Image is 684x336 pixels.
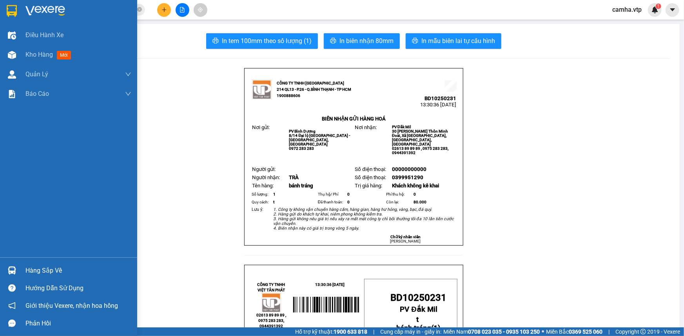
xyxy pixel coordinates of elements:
[392,174,423,180] span: 0399951290
[125,91,131,97] span: down
[252,183,274,189] span: Tên hàng:
[180,7,185,13] span: file-add
[392,146,448,155] span: 02613 89 89 89 , 0975 283 283, 0944391392
[390,239,421,243] span: [PERSON_NAME]
[8,31,16,40] img: warehouse-icon
[385,190,412,198] td: Phí thu hộ:
[7,5,17,17] img: logo-vxr
[252,80,272,99] img: logo
[8,90,16,98] img: solution-icon
[273,207,454,231] em: 1. Công ty không vận chuyển hàng cấm, hàng gian, hàng hư hỏng, vàng, bạc, đá quý. 2. Hàng gửi do ...
[640,329,646,334] span: copyright
[8,54,16,66] span: Nơi gửi:
[546,327,602,336] span: Miền Bắc
[390,235,421,239] strong: Chữ ký nhân viên
[25,69,48,79] span: Quản Lý
[261,293,281,313] img: logo
[222,36,312,46] span: In tem 100mm theo số lượng (1)
[250,198,272,206] td: Quy cách:
[434,324,438,332] span: 1
[355,183,382,189] span: Trị giá hàng:
[20,13,64,42] strong: CÔNG TY TNHH [GEOGRAPHIC_DATA] 214 QL13 - P.26 - Q.BÌNH THẠNH - TP HCM 1900888606
[373,327,374,336] span: |
[656,4,661,9] sup: 1
[414,200,426,204] span: 80.000
[347,192,350,196] span: 0
[324,33,400,49] button: printerIn biên nhận 80mm
[468,329,540,335] strong: 0708 023 035 - 0935 103 250
[606,5,648,14] span: camha.vtp
[289,174,299,180] span: TRÀ
[8,51,16,59] img: warehouse-icon
[391,292,447,303] span: BD10250231
[252,124,270,130] span: Nơi gửi:
[289,133,350,146] span: 8/14 Đại lộ [GEOGRAPHIC_DATA] - [GEOGRAPHIC_DATA], [GEOGRAPHIC_DATA]
[8,320,16,327] span: message
[397,315,441,332] strong: ( )
[397,324,432,332] span: bánh tráng
[421,36,495,46] span: In mẫu biên lai tự cấu hình
[252,174,280,180] span: Người nhận:
[273,192,276,196] span: 1
[257,282,285,292] strong: CÔNG TY TNHH VIỆT TÂN PHÁT
[161,7,167,13] span: plus
[25,265,131,277] div: Hàng sắp về
[79,55,98,59] span: PV Đắk Mil
[8,18,18,37] img: logo
[392,125,411,129] span: PV Đắk Mil
[289,183,313,189] span: bánh tráng
[334,329,367,335] strong: 1900 633 818
[669,6,676,13] span: caret-down
[289,146,314,151] span: 0972 283 283
[392,166,426,172] span: 00000000000
[137,6,142,14] span: close-circle
[206,33,318,49] button: printerIn tem 100mm theo số lượng (1)
[157,3,171,17] button: plus
[27,47,91,53] strong: BIÊN NHẬN GỬI HÀNG HOÁ
[417,315,419,324] span: t
[8,302,16,309] span: notification
[355,174,386,180] span: Số điện thoại:
[277,81,351,98] strong: CÔNG TY TNHH [GEOGRAPHIC_DATA] 214 QL13 - P.26 - Q.BÌNH THẠNH - TP HCM 1900888606
[256,313,286,328] span: 02613 89 89 89 , 0975 283 283, 0944391392
[322,116,386,122] strong: BIÊN NHẬN GỬI HÀNG HOÁ
[252,207,263,212] span: Lưu ý:
[443,327,540,336] span: Miền Nam
[125,71,131,77] span: down
[330,38,336,45] span: printer
[252,166,276,172] span: Người gửi:
[74,35,111,41] span: 13:30:36 [DATE]
[250,190,272,198] td: Số lượng:
[57,51,71,59] span: mới
[8,70,16,79] img: warehouse-icon
[194,3,207,17] button: aim
[392,183,439,189] span: Khách không kê khai
[289,129,316,133] span: PV Bình Dương
[355,124,377,130] span: Nơi nhận:
[8,284,16,292] span: question-circle
[651,6,659,13] img: icon-new-feature
[400,305,437,314] span: PV Đắk Mil
[317,198,346,206] td: Đã thanh toán:
[339,36,394,46] span: In biên nhận 80mm
[414,192,416,196] span: 0
[295,327,367,336] span: Hỗ trợ kỹ thuật:
[25,89,49,99] span: Báo cáo
[425,95,457,101] span: BD10250231
[355,166,386,172] span: Số điện thoại:
[347,200,350,204] span: 0
[8,266,16,275] img: warehouse-icon
[25,30,64,40] span: Điều hành xe
[608,327,610,336] span: |
[380,327,441,336] span: Cung cấp máy in - giấy in:
[406,33,501,49] button: printerIn mẫu biên lai tự cấu hình
[25,318,131,329] div: Phản hồi
[317,190,346,198] td: Thụ hộ/ Phí
[79,29,111,35] span: BD10250231
[392,129,448,146] span: 30 [PERSON_NAME] Thôn Minh Đoài, Xã [GEOGRAPHIC_DATA], [GEOGRAPHIC_DATA], [GEOGRAPHIC_DATA]
[25,51,53,58] span: Kho hàng
[421,102,457,108] span: 13:30:36 [DATE]
[385,198,412,206] td: Còn lại:
[60,54,73,66] span: Nơi nhận:
[412,38,418,45] span: printer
